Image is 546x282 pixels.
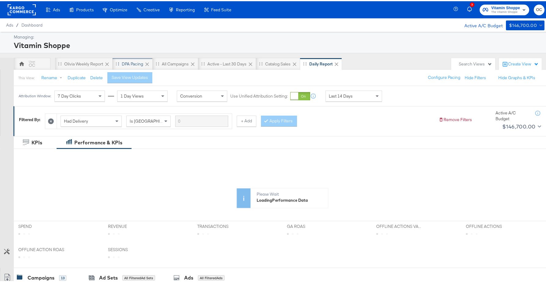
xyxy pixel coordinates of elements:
[68,74,86,80] button: Duplicate
[122,274,155,280] div: All Filtered Ad Sets
[237,114,256,125] button: + Add
[198,274,225,280] div: All Filtered Ads
[500,121,542,130] button: $146,700.00
[230,92,288,98] label: Use Unified Attribution Setting:
[496,109,529,120] div: Active A/C Budget
[424,71,465,82] button: Configure Pacing
[122,60,143,66] div: DPA Pacing
[59,274,66,280] div: 13
[64,117,88,123] span: Had Delivery
[207,60,247,66] div: Active - Last 30 Days
[162,60,189,66] div: All Campaigns
[18,74,35,79] div: This View:
[303,61,306,64] div: Drag to reorder tab
[184,273,193,280] div: Ads
[130,117,176,123] span: Is [GEOGRAPHIC_DATA]
[76,6,94,11] span: Products
[502,121,535,130] div: $146,700.00
[14,33,543,39] div: Managing:
[14,39,543,49] div: Vitamin Shoppe
[18,93,51,97] div: Attribution Window:
[491,4,520,10] span: Vitamin Shoppe
[58,61,61,64] div: Drag to reorder tab
[470,1,474,6] div: 3
[64,60,103,66] div: Olivia Weekly Report
[459,60,492,66] div: Search Views
[458,19,503,28] div: Active A/C Budget
[466,3,477,15] button: 3
[480,3,529,14] button: Vitamin ShoppeThe Vitamin Shoppe
[32,138,42,145] div: KPIs
[19,116,40,121] div: Filtered By:
[176,6,195,11] span: Reporting
[156,61,159,64] div: Drag to reorder tab
[58,92,81,98] span: 7 Day Clicks
[259,61,262,64] div: Drag to reorder tab
[211,6,231,11] span: Feed Suite
[508,60,539,66] div: Create View
[6,21,13,26] span: Ads
[37,71,69,82] button: Rename
[116,61,119,64] div: Drag to reorder tab
[29,61,35,67] div: OC
[439,116,472,121] button: Remove Filters
[536,5,542,12] span: OC
[534,3,544,14] button: OC
[99,273,118,280] div: Ad Sets
[201,61,205,64] div: Drag to reorder tab
[13,21,21,26] span: /
[265,60,291,66] div: Catalog Sales
[498,74,535,80] button: Hide Graphs & KPIs
[180,92,202,98] span: Conversion
[74,138,122,145] div: Performance & KPIs
[28,273,54,280] div: Campaigns
[175,114,228,126] input: Enter a search term
[110,6,127,11] span: Optimize
[329,92,353,98] span: Last 14 Days
[90,74,103,80] button: Delete
[143,6,160,11] span: Creative
[21,21,43,26] a: Dashboard
[53,6,60,11] span: Ads
[465,74,486,80] button: Hide Filters
[491,9,520,13] span: The Vitamin Shoppe
[309,60,332,66] div: Daily Report
[509,20,537,28] div: $146,700.00
[121,92,144,98] span: 1 Day Views
[506,19,544,29] button: $146,700.00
